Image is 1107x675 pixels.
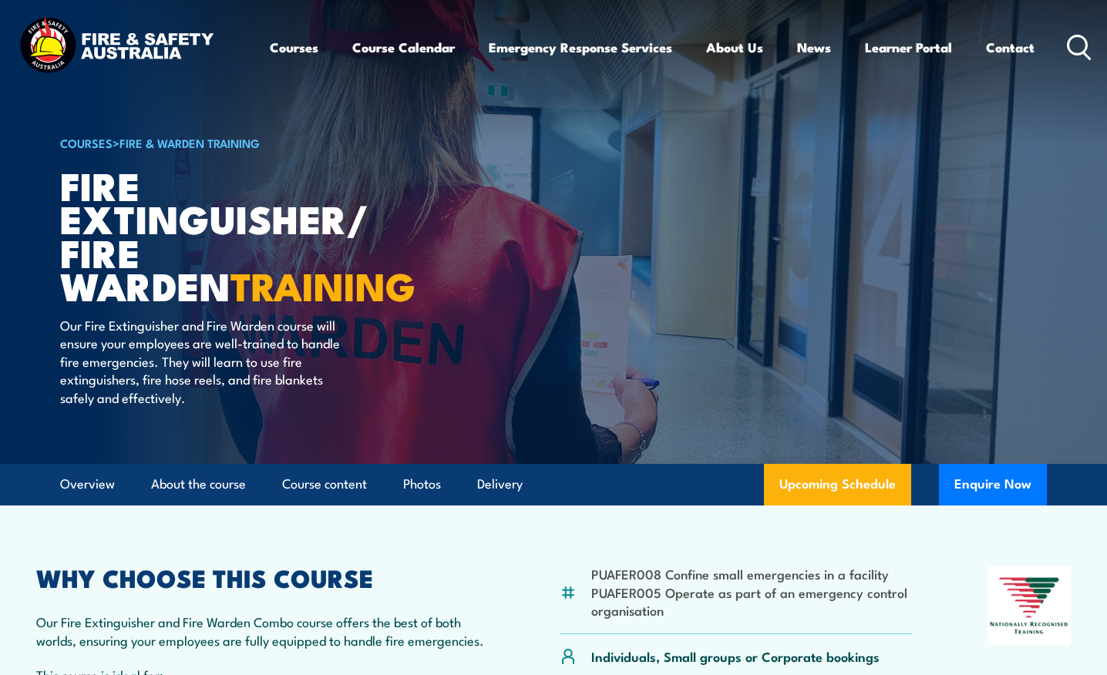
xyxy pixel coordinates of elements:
[939,464,1047,505] button: Enquire Now
[591,565,913,583] li: PUAFER008 Confine small emergencies in a facility
[477,464,523,505] a: Delivery
[60,464,115,505] a: Overview
[36,566,485,588] h2: WHY CHOOSE THIS COURSE
[489,27,672,68] a: Emergency Response Services
[60,134,113,151] a: COURSES
[60,168,441,301] h1: Fire Extinguisher/ Fire Warden
[706,27,763,68] a: About Us
[797,27,831,68] a: News
[270,27,318,68] a: Courses
[403,464,441,505] a: Photos
[230,255,416,314] strong: TRAINING
[60,133,441,152] h6: >
[865,27,952,68] a: Learner Portal
[60,316,342,406] p: Our Fire Extinguisher and Fire Warden course will ensure your employees are well-trained to handl...
[986,27,1035,68] a: Contact
[282,464,367,505] a: Course content
[119,134,260,151] a: Fire & Warden Training
[591,647,880,665] p: Individuals, Small groups or Corporate bookings
[988,566,1071,645] img: Nationally Recognised Training logo.
[36,613,485,649] p: Our Fire Extinguisher and Fire Warden Combo course offers the best of both worlds, ensuring your ...
[591,583,913,620] li: PUAFER005 Operate as part of an emergency control organisation
[764,464,911,505] a: Upcoming Schedule
[151,464,246,505] a: About the course
[352,27,455,68] a: Course Calendar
